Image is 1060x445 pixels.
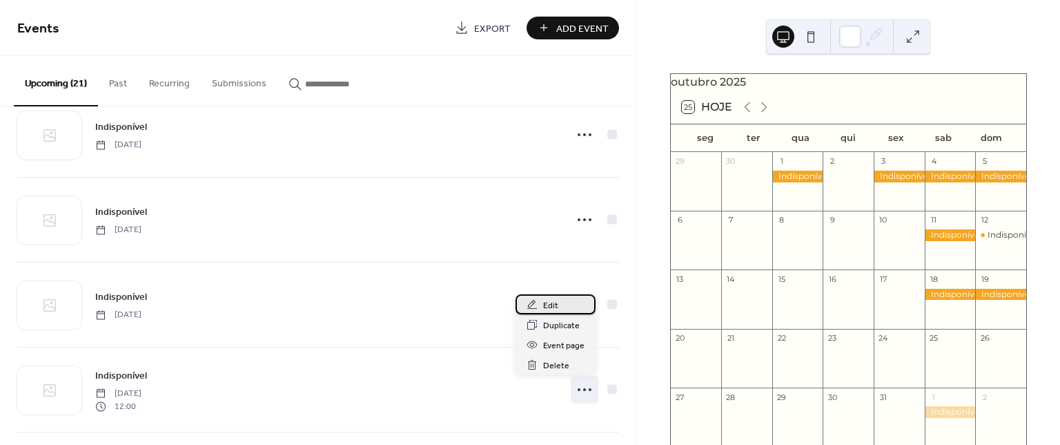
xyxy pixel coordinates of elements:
div: 2 [827,156,837,167]
div: 1 [776,156,787,167]
div: 15 [776,274,787,284]
div: 27 [675,392,685,402]
div: 23 [827,333,837,343]
button: Past [98,56,138,105]
div: 8 [776,215,787,225]
span: Export [474,21,511,36]
span: Indisponível [95,120,147,135]
div: 31 [878,392,888,402]
div: 28 [725,392,736,402]
div: 11 [929,215,939,225]
div: 19 [979,274,990,284]
div: 30 [827,392,837,402]
div: Indisponível [925,289,976,301]
div: 6 [675,215,685,225]
div: 14 [725,274,736,284]
span: [DATE] [95,388,141,400]
div: 21 [725,333,736,343]
div: 2 [979,392,990,402]
span: Indisponível [95,205,147,220]
div: 26 [979,333,990,343]
span: Indisponível [95,369,147,384]
div: Indisponível [975,171,1026,182]
div: 3 [878,156,888,167]
div: 24 [878,333,888,343]
span: Event page [543,339,585,353]
div: 20 [675,333,685,343]
div: Indisponível [925,171,976,182]
div: 9 [827,215,837,225]
span: [DATE] [95,224,141,236]
div: outubro 2025 [671,74,1026,91]
div: 22 [776,333,787,343]
a: Indisponível [95,204,147,220]
div: Indisponível [925,406,976,418]
div: sex [872,124,920,152]
div: qui [825,124,872,152]
div: Indisponível [772,171,823,182]
span: Add Event [556,21,609,36]
div: 18 [929,274,939,284]
button: 25Hoje [677,97,737,117]
div: seg [682,124,729,152]
div: Indisponível [988,229,1038,241]
a: Export [444,17,521,39]
div: 17 [878,274,888,284]
div: Indisponível [975,229,1026,241]
span: Events [17,15,59,42]
span: [DATE] [95,139,141,151]
button: Upcoming (21) [14,56,98,106]
div: Indisponível [925,229,976,241]
button: Recurring [138,56,201,105]
div: 30 [725,156,736,167]
div: dom [968,124,1015,152]
span: Delete [543,359,569,373]
span: [DATE] [95,309,141,321]
span: Duplicate [543,319,580,333]
span: Edit [543,299,558,313]
a: Indisponível [95,119,147,135]
div: 16 [827,274,837,284]
div: ter [729,124,777,152]
div: 12 [979,215,990,225]
div: 7 [725,215,736,225]
div: 13 [675,274,685,284]
div: qua [777,124,825,152]
div: 29 [776,392,787,402]
div: 5 [979,156,990,167]
span: Indisponível [95,290,147,305]
div: 10 [878,215,888,225]
span: 12:00 [95,400,141,413]
button: Submissions [201,56,277,105]
a: Indisponível [95,289,147,305]
div: sab [920,124,968,152]
div: Indisponível [975,289,1026,301]
div: 4 [929,156,939,167]
div: 29 [675,156,685,167]
div: Indisponível [874,171,925,182]
div: 25 [929,333,939,343]
a: Indisponível [95,368,147,384]
button: Add Event [527,17,619,39]
div: 1 [929,392,939,402]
